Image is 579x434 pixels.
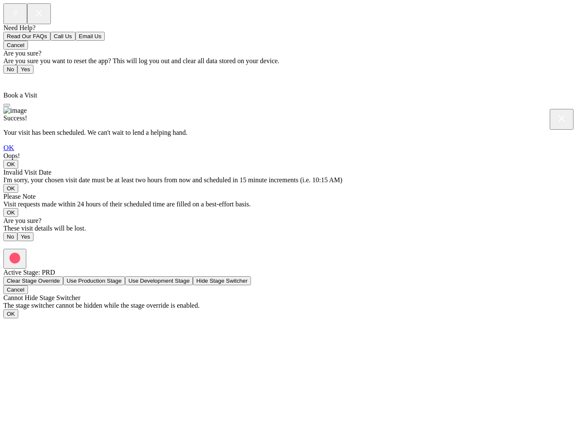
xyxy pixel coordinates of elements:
div: Oops! [3,152,576,160]
div: Need Help? [3,24,576,32]
div: Success! [3,114,576,122]
div: I'm sorry, your chosen visit date must be at least two hours from now and scheduled in 15 minute ... [3,176,576,184]
button: Yes [17,65,33,74]
button: Cancel [3,285,28,294]
div: Are you sure? [3,50,576,57]
span: Book a Visit [3,92,37,99]
div: Are you sure? [3,217,576,225]
button: Cancel [3,41,28,50]
button: Hide Stage Switcher [193,276,251,285]
div: Please Note [3,193,576,200]
button: Email Us [75,32,105,41]
button: Use Development Stage [125,276,193,285]
img: image [3,107,27,114]
button: No [3,232,17,241]
button: OK [3,309,18,318]
button: OK [3,208,18,217]
div: These visit details will be lost. [3,225,576,232]
button: Call Us [50,32,75,41]
p: Your visit has been scheduled. We can't wait to lend a helping hand. [3,129,576,136]
button: Clear Stage Override [3,276,63,285]
button: Read Our FAQs [3,32,50,41]
div: Visit requests made within 24 hours of their scheduled time are filled on a best-effort basis. [3,200,576,208]
div: Cannot Hide Stage Switcher [3,294,576,302]
div: Are you sure you want to reset the app? This will log you out and clear all data stored on your d... [3,57,576,65]
div: The stage switcher cannot be hidden while the stage override is enabled. [3,302,576,309]
a: OK [3,143,14,152]
div: Active Stage: PRD [3,269,576,276]
a: Home [3,76,25,83]
div: Invalid Visit Date [3,169,576,176]
button: Yes [17,232,33,241]
button: Use Production Stage [63,276,125,285]
button: OK [3,160,18,169]
button: No [3,65,17,74]
button: OK [3,184,18,193]
span: Home [8,76,25,83]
